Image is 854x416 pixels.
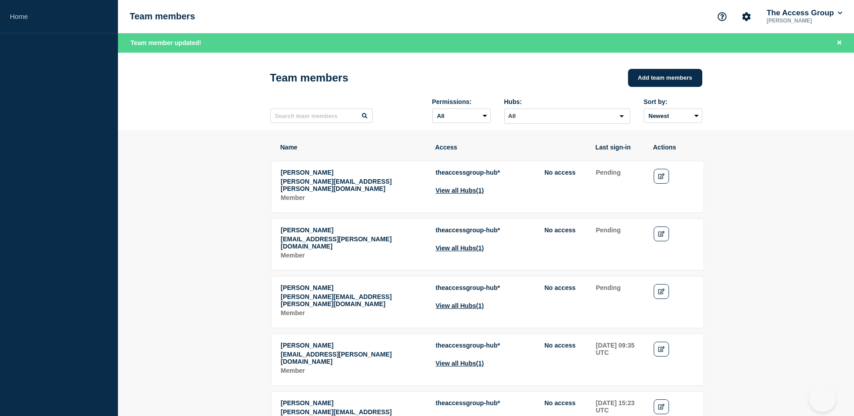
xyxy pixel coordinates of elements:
td: Last sign-in: Pending [596,168,644,203]
a: Edit [654,342,669,357]
button: Add team members [628,69,702,87]
span: (1) [476,244,484,252]
select: Sort by [644,109,702,123]
td: Last sign-in: 2025-10-02 09:35 UTC [596,341,644,376]
span: [PERSON_NAME] [281,342,334,349]
p: Email: steve.collins@theaccessgroup.com [281,178,426,192]
div: Permissions: [432,98,491,105]
span: [PERSON_NAME] [281,399,334,407]
td: Actions: Edit [653,226,695,261]
th: Last sign-in [595,143,644,151]
span: (1) [476,187,484,194]
button: Support [713,7,732,26]
p: Name: Michelle Normoyle [281,399,426,407]
p: Role: Member [281,309,426,317]
input: Search for option [506,111,614,122]
h1: Team members [130,11,195,22]
div: Sort by: [644,98,702,105]
p: Email: martin.grogan@theaccessgroup.com [281,293,426,307]
p: Name: Ruairi Ryan [281,226,426,234]
button: View all Hubs(1) [436,244,484,252]
span: No access [544,284,575,291]
span: [PERSON_NAME] [281,226,334,234]
input: Search team members [270,109,373,123]
h1: Team members [270,72,348,84]
button: The Access Group [765,9,844,18]
span: theaccessgroup-hub [436,226,506,234]
p: Role: Member [281,252,426,259]
span: theaccessgroup-hub [436,399,506,407]
button: View all Hubs(1) [436,302,484,309]
td: Last sign-in: Pending [596,226,644,261]
p: Name: Oscar Nguyen [281,342,426,349]
span: Team member updated! [131,39,201,46]
span: [PERSON_NAME] [281,284,334,291]
p: [PERSON_NAME] [765,18,844,24]
iframe: Help Scout Beacon - Open [809,385,836,412]
a: Edit [654,226,669,241]
select: Permissions: [432,109,491,123]
p: Role: Member [281,367,426,374]
p: Email: ruairi.ryan@theaccessgroup.com [281,235,426,250]
li: Access to Hub theaccessgroup-hub with role No access [436,169,576,176]
a: Edit [654,284,669,299]
li: Access to Hub theaccessgroup-hub with role No access [436,226,576,234]
span: theaccessgroup-hub [436,169,506,176]
li: Access to Hub theaccessgroup-hub with role No access [436,284,576,291]
span: theaccessgroup-hub [436,342,506,349]
li: Access to Hub theaccessgroup-hub with role No access [436,399,576,407]
th: Name [280,143,426,151]
button: Close banner [834,38,845,48]
div: Hubs: [504,98,630,105]
td: Actions: Edit [653,168,695,203]
span: [PERSON_NAME] [281,169,334,176]
div: Search for option [504,109,630,124]
th: Access [435,143,586,151]
p: Name: Martin Grogan [281,284,426,291]
th: Actions [653,143,694,151]
li: Access to Hub theaccessgroup-hub with role No access [436,342,576,349]
span: No access [544,226,575,234]
p: Name: Steve Collins [281,169,426,176]
button: View all Hubs(1) [436,187,484,194]
a: Edit [654,169,669,184]
td: Last sign-in: Pending [596,284,644,319]
p: Role: Member [281,194,426,201]
td: Actions: Edit [653,341,695,376]
a: Edit [654,399,669,414]
td: Actions: Edit [653,284,695,319]
span: theaccessgroup-hub [436,284,506,291]
p: Email: oscar.nguyen@theaccessgroup.com [281,351,426,365]
span: (1) [476,360,484,367]
span: (1) [476,302,484,309]
span: No access [544,399,575,407]
button: Account settings [737,7,756,26]
button: View all Hubs(1) [436,360,484,367]
span: No access [544,169,575,176]
span: No access [544,342,575,349]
